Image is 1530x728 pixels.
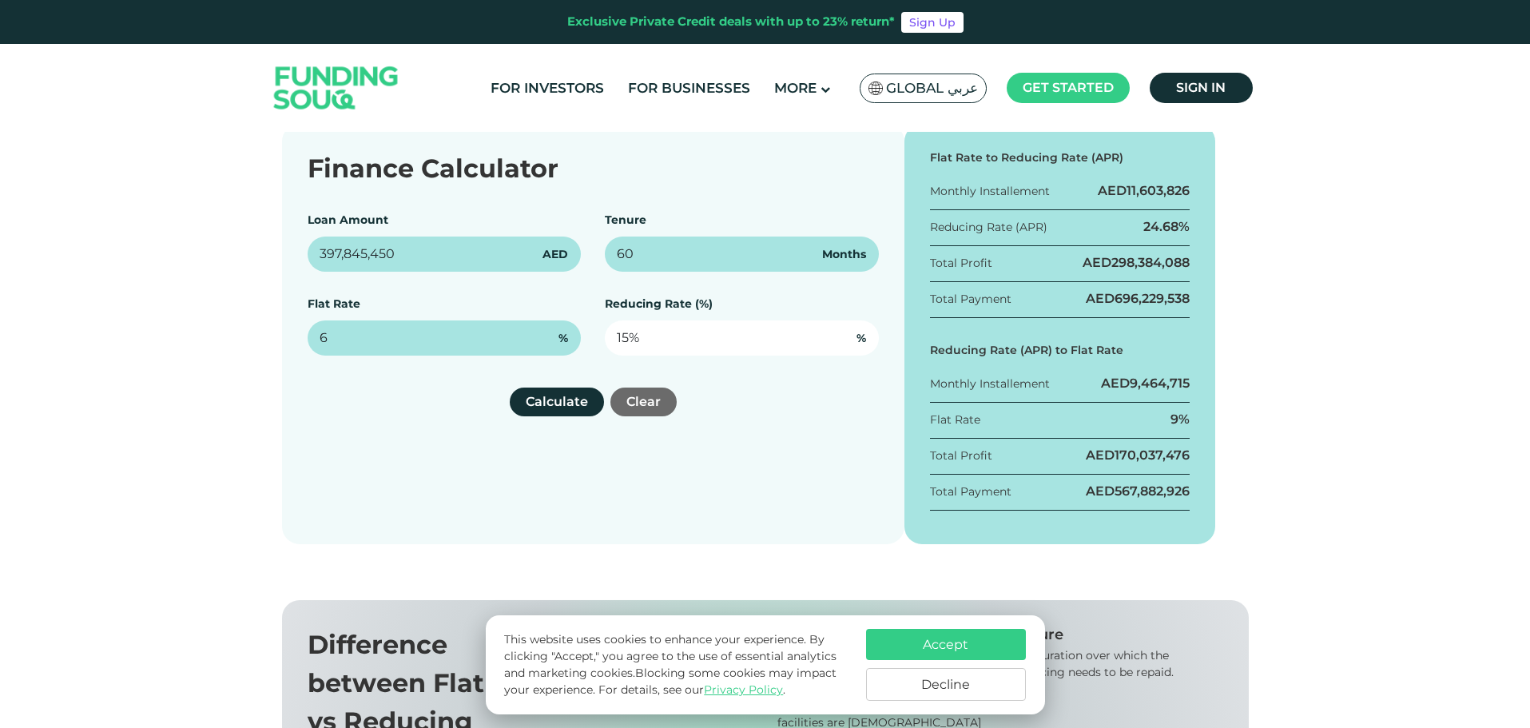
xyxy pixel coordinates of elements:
[504,631,849,698] p: This website uses cookies to enhance your experience. By clicking "Accept," you agree to the use ...
[1143,218,1190,236] div: 24.68%
[1176,80,1226,95] span: Sign in
[930,291,1011,308] div: Total Payment
[868,82,883,95] img: SA Flag
[866,668,1026,701] button: Decline
[930,149,1190,166] div: Flat Rate to Reducing Rate (APR)
[822,246,866,263] span: Months
[1012,647,1223,681] div: The duration over which the financing needs to be repaid.
[308,149,879,188] div: Finance Calculator
[930,255,992,272] div: Total Profit
[558,330,568,347] span: %
[930,412,980,428] div: Flat Rate
[1023,80,1114,95] span: Get started
[704,682,783,697] a: Privacy Policy
[1127,183,1190,198] span: 11,603,826
[930,483,1011,500] div: Total Payment
[901,12,964,33] a: Sign Up
[1111,255,1190,270] span: 298,384,088
[258,48,415,129] img: Logo
[856,330,866,347] span: %
[1086,447,1190,464] div: AED
[605,213,646,227] label: Tenure
[624,75,754,101] a: For Businesses
[930,219,1047,236] div: Reducing Rate (APR)
[567,13,895,31] div: Exclusive Private Credit deals with up to 23% return*
[1115,483,1190,499] span: 567,882,926
[886,79,978,97] span: Global عربي
[774,80,817,96] span: More
[1083,254,1190,272] div: AED
[504,666,837,697] span: Blocking some cookies may impact your experience.
[930,448,992,464] div: Total Profit
[1115,291,1190,306] span: 696,229,538
[866,629,1026,660] button: Accept
[930,183,1050,200] div: Monthly Installement
[1086,483,1190,500] div: AED
[1012,626,1223,643] div: Tenure
[487,75,608,101] a: For Investors
[930,342,1190,359] div: Reducing Rate (APR) to Flat Rate
[598,682,785,697] span: For details, see our .
[1098,182,1190,200] div: AED
[308,213,388,227] label: Loan Amount
[1086,290,1190,308] div: AED
[1130,376,1190,391] span: 9,464,715
[1115,448,1190,463] span: 170,037,476
[605,296,713,311] label: Reducing Rate (%)
[1170,411,1190,428] div: 9%
[510,388,604,416] button: Calculate
[542,246,568,263] span: AED
[930,376,1050,392] div: Monthly Installement
[610,388,677,416] button: Clear
[1150,73,1253,103] a: Sign in
[1101,375,1190,392] div: AED
[308,296,360,311] label: Flat Rate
